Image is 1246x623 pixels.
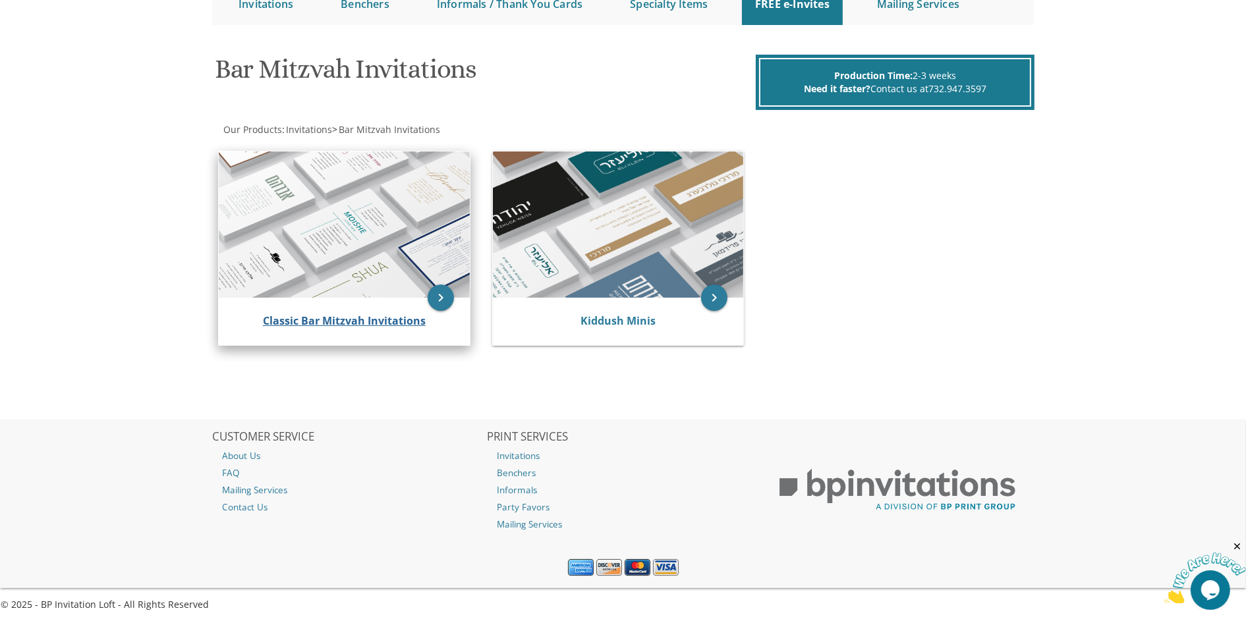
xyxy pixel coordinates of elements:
[928,82,986,95] a: 732.947.3597
[215,55,752,94] h1: Bar Mitzvah Invitations
[653,559,679,576] img: Visa
[487,481,760,499] a: Informals
[212,481,485,499] a: Mailing Services
[761,457,1034,523] img: BP Print Group
[759,58,1031,107] div: 2-3 weeks Contact us at
[337,123,440,136] a: Bar Mitzvah Invitations
[487,464,760,481] a: Benchers
[222,123,282,136] a: Our Products
[219,151,470,298] img: Classic Bar Mitzvah Invitations
[212,447,485,464] a: About Us
[339,123,440,136] span: Bar Mitzvah Invitations
[701,284,727,311] a: keyboard_arrow_right
[263,313,426,328] a: Classic Bar Mitzvah Invitations
[596,559,622,576] img: Discover
[212,123,623,136] div: :
[625,559,650,576] img: MasterCard
[581,313,656,328] a: Kiddush Minis
[487,516,760,533] a: Mailing Services
[286,123,332,136] span: Invitations
[804,82,870,95] span: Need it faster?
[487,431,760,444] h2: PRINT SERVICES
[487,499,760,516] a: Party Favors
[834,69,913,82] span: Production Time:
[1164,541,1246,603] iframe: chat widget
[493,151,744,298] img: Kiddush Minis
[285,123,332,136] a: Invitations
[212,464,485,481] a: FAQ
[212,499,485,516] a: Contact Us
[332,123,440,136] span: >
[487,447,760,464] a: Invitations
[428,284,454,311] a: keyboard_arrow_right
[568,559,594,576] img: American Express
[212,431,485,444] h2: CUSTOMER SERVICE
